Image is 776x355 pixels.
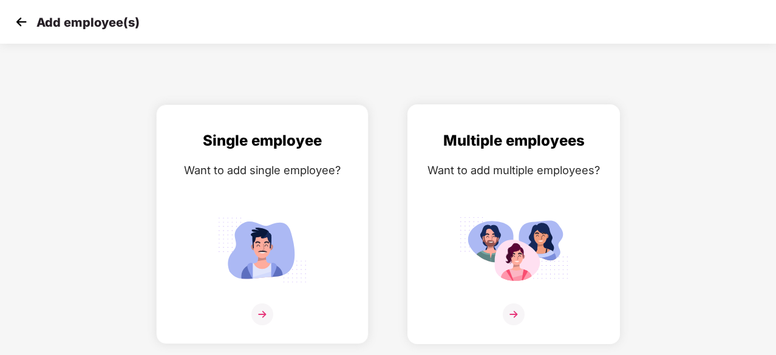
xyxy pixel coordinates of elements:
[12,13,30,31] img: svg+xml;base64,PHN2ZyB4bWxucz0iaHR0cDovL3d3dy53My5vcmcvMjAwMC9zdmciIHdpZHRoPSIzMCIgaGVpZ2h0PSIzMC...
[169,129,356,152] div: Single employee
[169,161,356,179] div: Want to add single employee?
[503,303,525,325] img: svg+xml;base64,PHN2ZyB4bWxucz0iaHR0cDovL3d3dy53My5vcmcvMjAwMC9zdmciIHdpZHRoPSIzNiIgaGVpZ2h0PSIzNi...
[251,303,273,325] img: svg+xml;base64,PHN2ZyB4bWxucz0iaHR0cDovL3d3dy53My5vcmcvMjAwMC9zdmciIHdpZHRoPSIzNiIgaGVpZ2h0PSIzNi...
[208,212,317,288] img: svg+xml;base64,PHN2ZyB4bWxucz0iaHR0cDovL3d3dy53My5vcmcvMjAwMC9zdmciIGlkPSJTaW5nbGVfZW1wbG95ZWUiIH...
[420,161,607,179] div: Want to add multiple employees?
[459,212,568,288] img: svg+xml;base64,PHN2ZyB4bWxucz0iaHR0cDovL3d3dy53My5vcmcvMjAwMC9zdmciIGlkPSJNdWx0aXBsZV9lbXBsb3llZS...
[36,15,140,30] p: Add employee(s)
[420,129,607,152] div: Multiple employees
